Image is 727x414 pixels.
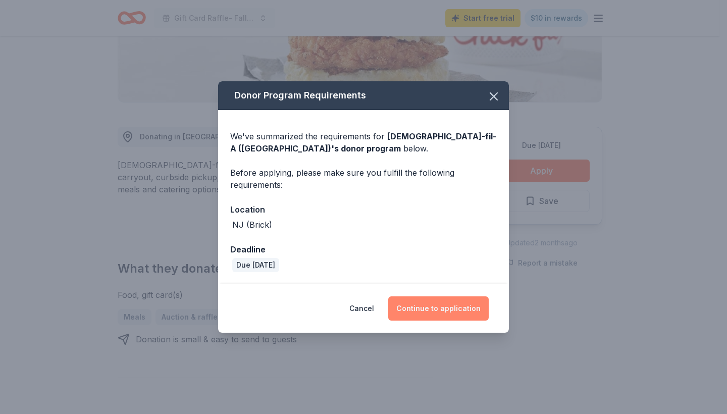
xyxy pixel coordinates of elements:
div: NJ (Brick) [232,219,272,231]
button: Continue to application [388,296,489,321]
div: We've summarized the requirements for below. [230,130,497,154]
div: Location [230,203,497,216]
div: Before applying, please make sure you fulfill the following requirements: [230,167,497,191]
div: Donor Program Requirements [218,81,509,110]
button: Cancel [349,296,374,321]
div: Due [DATE] [232,258,279,272]
div: Deadline [230,243,497,256]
